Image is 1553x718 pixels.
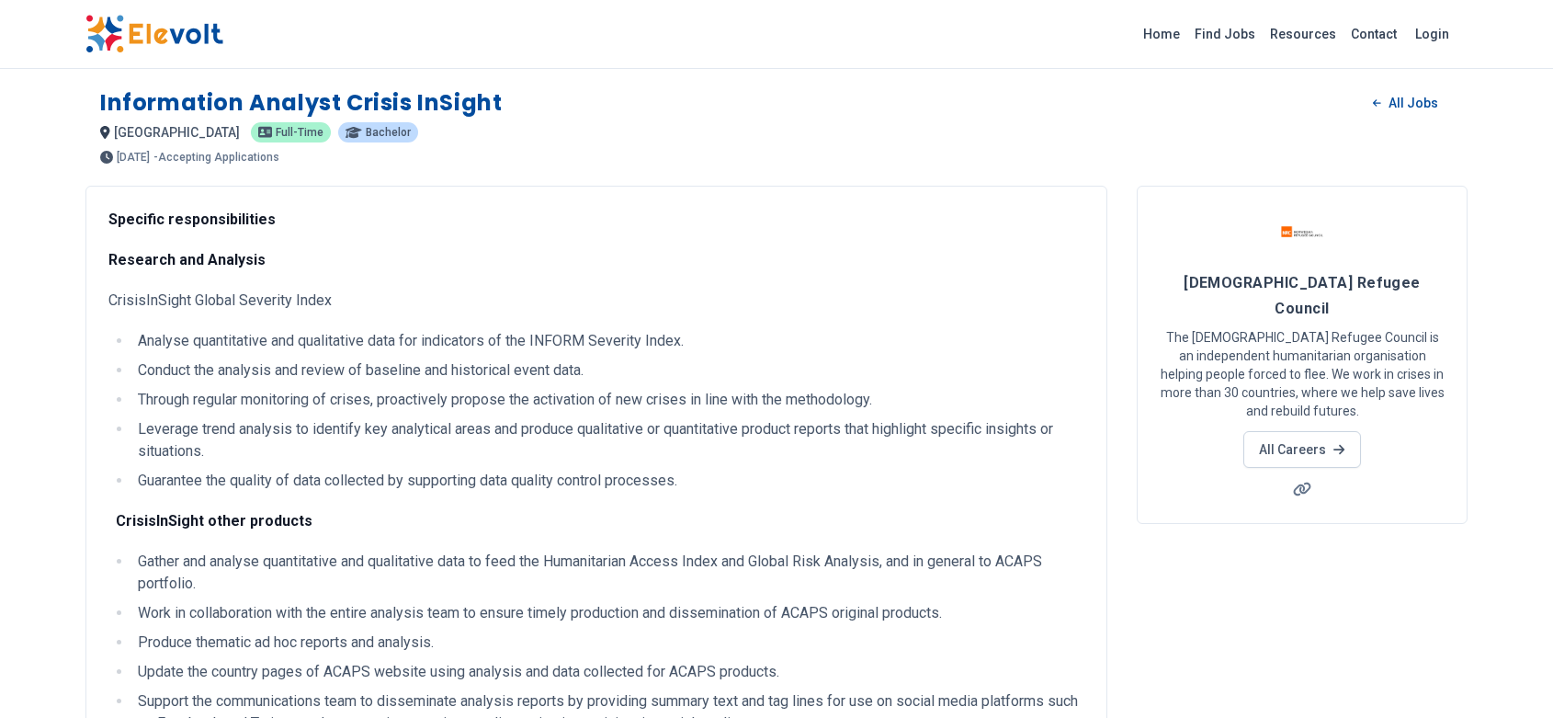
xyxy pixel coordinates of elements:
span: Full-time [276,127,323,138]
li: Through regular monitoring of crises, proactively propose the activation of new crises in line wi... [132,389,1084,411]
a: Resources [1263,19,1343,49]
strong: Research and Analysis [108,251,266,268]
a: Find Jobs [1187,19,1263,49]
span: [DEMOGRAPHIC_DATA] Refugee Council [1184,274,1421,317]
strong: Specific responsibilities [108,211,276,228]
img: Norwegian Refugee Council [1279,209,1325,255]
li: Conduct the analysis and review of baseline and historical event data. [132,359,1084,382]
li: Update the country pages of ACAPS website using analysis and data collected for ACAPS products. [132,661,1084,683]
p: CrisisInSight Global Severity Index [108,290,1084,312]
span: [GEOGRAPHIC_DATA] [114,125,240,140]
img: Elevolt [85,15,223,53]
a: Login [1404,16,1460,52]
h1: Information Analyst Crisis InSight [100,88,502,118]
a: Home [1136,19,1187,49]
p: The [DEMOGRAPHIC_DATA] Refugee Council is an independent humanitarian organisation helping people... [1160,328,1445,420]
li: Gather and analyse quantitative and qualitative data to feed the Humanitarian Access Index and Gl... [132,551,1084,595]
li: Work in collaboration with the entire analysis team to ensure timely production and dissemination... [132,602,1084,624]
li: Analyse quantitative and qualitative data for indicators of the INFORM Severity Index. [132,330,1084,352]
a: Contact [1343,19,1404,49]
li: Guarantee the quality of data collected by supporting data quality control processes. [132,470,1084,492]
p: - Accepting Applications [153,152,279,163]
li: Produce thematic ad hoc reports and analysis. [132,632,1084,654]
strong: CrisisInSight other products [116,512,312,530]
span: Bachelor [366,127,411,138]
a: All Jobs [1358,89,1453,117]
a: All Careers [1243,431,1360,468]
span: [DATE] [117,152,150,163]
li: Leverage trend analysis to identify key analytical areas and produce qualitative or quantitative ... [132,418,1084,462]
